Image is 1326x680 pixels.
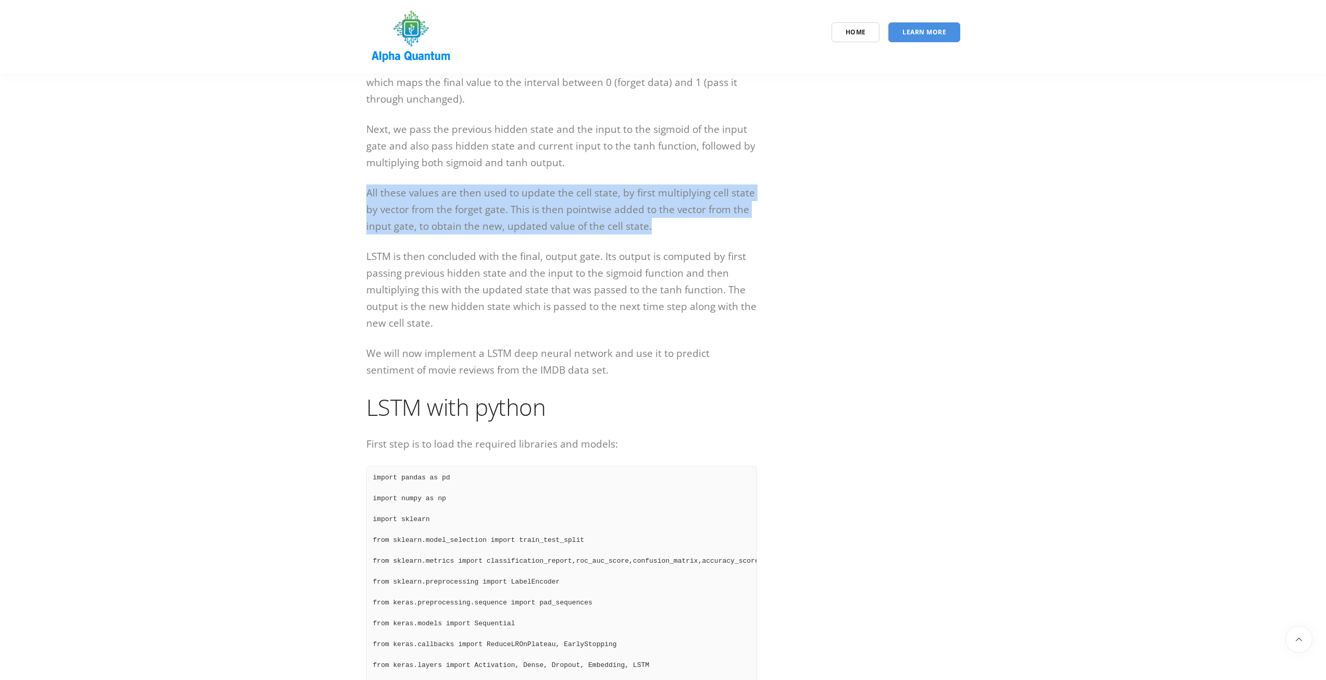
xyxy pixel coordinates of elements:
[366,345,757,378] p: We will now implement a LSTM deep neural network and use it to predict sentiment of movie reviews...
[366,7,456,67] img: logo
[902,28,946,36] span: Learn More
[366,436,757,452] p: First step is to load the required libraries and models:
[888,22,960,42] a: Learn More
[366,392,757,422] h1: LSTM with python
[366,121,757,171] p: Next, we pass the previous hidden state and the input to the sigmoid of the input gate and also p...
[832,22,880,42] a: Home
[846,28,866,36] span: Home
[366,248,757,331] p: LSTM is then concluded with the final, output gate. Its output is computed by first passing previ...
[366,184,757,234] p: All these values are then used to update the cell state, by first multiplying cell state by vecto...
[366,41,757,107] p: The first important gate of the LSTM is the forget gate. Forget gate processes the previous hidde...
